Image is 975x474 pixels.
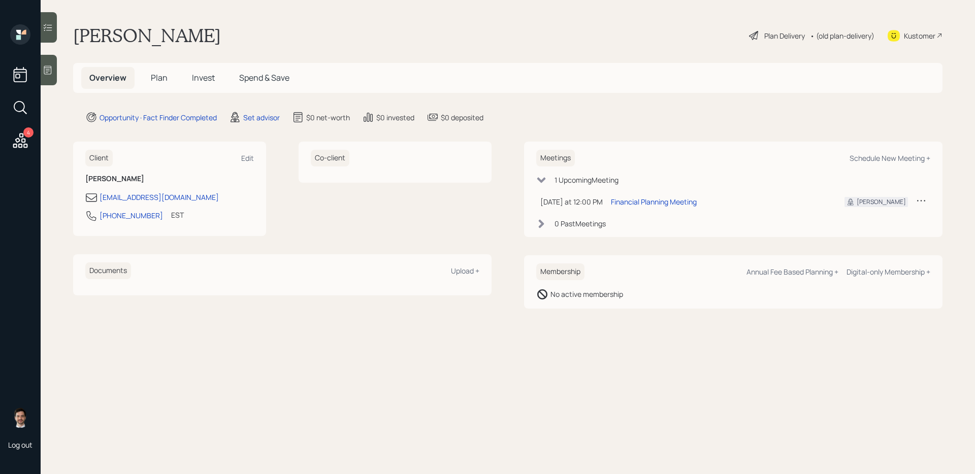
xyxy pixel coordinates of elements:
[243,112,280,123] div: Set advisor
[536,150,575,166] h6: Meetings
[151,72,168,83] span: Plan
[85,175,254,183] h6: [PERSON_NAME]
[89,72,126,83] span: Overview
[611,196,697,207] div: Financial Planning Meeting
[192,72,215,83] span: Invest
[847,267,930,277] div: Digital-only Membership +
[441,112,483,123] div: $0 deposited
[555,218,606,229] div: 0 Past Meeting s
[8,440,32,450] div: Log out
[850,153,930,163] div: Schedule New Meeting +
[23,127,34,138] div: 4
[536,263,584,280] h6: Membership
[171,210,184,220] div: EST
[550,289,623,299] div: No active membership
[85,262,131,279] h6: Documents
[746,267,838,277] div: Annual Fee Based Planning +
[306,112,350,123] div: $0 net-worth
[311,150,349,166] h6: Co-client
[540,196,603,207] div: [DATE] at 12:00 PM
[241,153,254,163] div: Edit
[764,30,805,41] div: Plan Delivery
[810,30,874,41] div: • (old plan-delivery)
[904,30,935,41] div: Kustomer
[10,408,30,428] img: jonah-coleman-headshot.png
[85,150,113,166] h6: Client
[100,210,163,221] div: [PHONE_NUMBER]
[100,112,217,123] div: Opportunity · Fact Finder Completed
[857,197,906,207] div: [PERSON_NAME]
[239,72,289,83] span: Spend & Save
[100,192,219,202] div: [EMAIL_ADDRESS][DOMAIN_NAME]
[451,266,479,276] div: Upload +
[555,175,619,185] div: 1 Upcoming Meeting
[73,24,221,47] h1: [PERSON_NAME]
[376,112,414,123] div: $0 invested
